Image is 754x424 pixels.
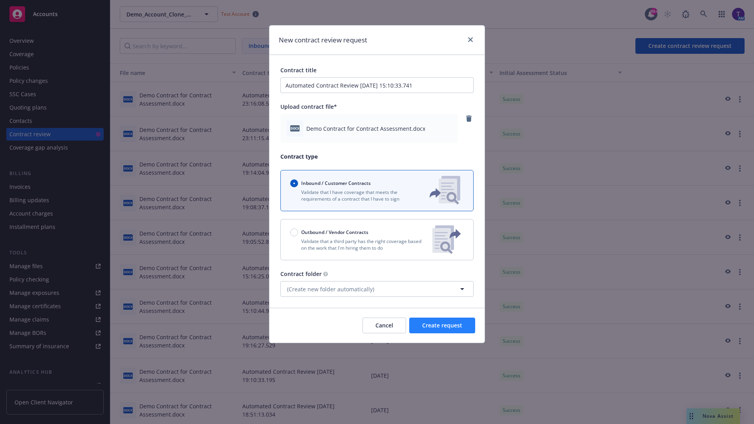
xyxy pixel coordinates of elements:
[279,35,367,45] h1: New contract review request
[409,318,475,333] button: Create request
[280,270,322,278] span: Contract folder
[280,66,317,74] span: Contract title
[280,219,474,260] button: Outbound / Vendor ContractsValidate that a third party has the right coverage based on the work t...
[290,228,298,236] input: Outbound / Vendor Contracts
[280,281,474,297] button: (Create new folder automatically)
[466,35,475,44] a: close
[301,180,371,186] span: Inbound / Customer Contracts
[290,238,426,251] p: Validate that a third party has the right coverage based on the work that I'm hiring them to do
[290,189,417,202] p: Validate that I have coverage that meets the requirements of a contract that I have to sign
[290,125,300,131] span: docx
[375,322,393,329] span: Cancel
[280,152,474,161] p: Contract type
[306,124,425,133] span: Demo Contract for Contract Assessment.docx
[280,103,337,110] span: Upload contract file*
[280,170,474,211] button: Inbound / Customer ContractsValidate that I have coverage that meets the requirements of a contra...
[362,318,406,333] button: Cancel
[464,114,474,123] a: remove
[287,285,374,293] span: (Create new folder automatically)
[422,322,462,329] span: Create request
[301,229,368,236] span: Outbound / Vendor Contracts
[280,77,474,93] input: Enter a title for this contract
[290,179,298,187] input: Inbound / Customer Contracts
